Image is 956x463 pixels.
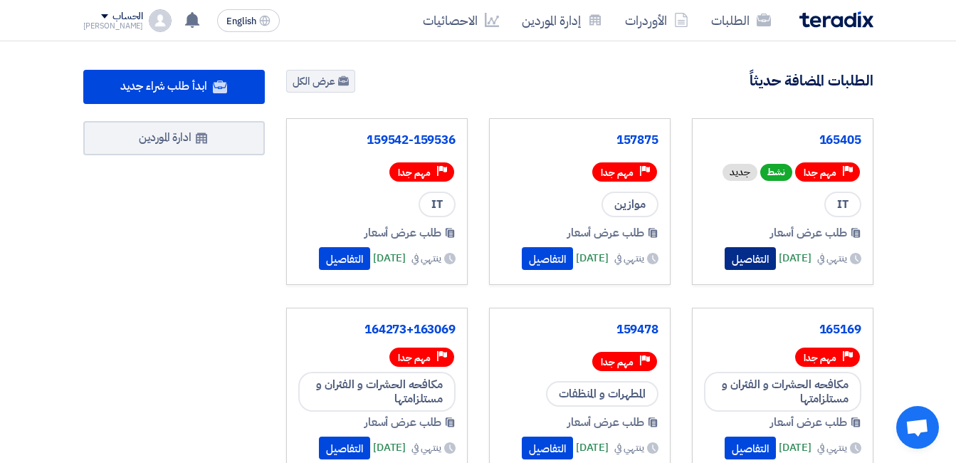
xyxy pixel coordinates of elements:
span: [DATE] [576,439,609,456]
span: [DATE] [373,439,406,456]
a: 164273+163069 [298,323,456,337]
span: ابدأ طلب شراء جديد [120,78,206,95]
span: [DATE] [373,250,406,266]
span: ينتهي في [817,440,846,455]
span: English [226,16,256,26]
span: مهم جدا [601,166,634,180]
span: [DATE] [779,439,811,456]
span: طلب عرض أسعار [770,224,847,241]
div: Open chat [896,406,939,449]
span: مهم جدا [398,351,431,365]
h4: الطلبات المضافة حديثاً [750,71,873,90]
span: مكافحه الحشرات و الفئران و مستلزامتها [298,372,456,412]
a: إدارة الموردين [510,4,614,37]
a: 159542-159536 [298,133,456,147]
a: الطلبات [700,4,782,37]
a: عرض الكل [286,70,355,93]
span: مكافحه الحشرات و الفئران و مستلزامتها [704,372,861,412]
span: [DATE] [779,250,811,266]
span: ينتهي في [411,251,441,266]
a: 157875 [501,133,658,147]
span: ينتهي في [614,440,644,455]
img: Teradix logo [799,11,873,28]
span: المطهرات و المنظفات [546,381,658,407]
span: طلب عرض أسعار [770,414,847,431]
span: طلب عرض أسعار [567,224,644,241]
span: ينتهي في [817,251,846,266]
span: نشط [760,164,792,181]
div: [PERSON_NAME] [83,22,144,30]
button: English [217,9,280,32]
span: مهم جدا [398,166,431,180]
span: طلب عرض أسعار [567,414,644,431]
button: التفاصيل [522,437,573,459]
a: 159478 [501,323,658,337]
a: 165405 [704,133,861,147]
button: التفاصيل [319,247,370,270]
a: الأوردرات [614,4,700,37]
button: التفاصيل [725,247,776,270]
a: ادارة الموردين [83,121,265,155]
span: طلب عرض أسعار [364,414,441,431]
span: IT [824,192,861,217]
a: 165169 [704,323,861,337]
span: موازين [602,192,658,217]
button: التفاصيل [319,437,370,459]
span: مهم جدا [601,355,634,369]
span: طلب عرض أسعار [364,224,441,241]
span: ينتهي في [411,440,441,455]
span: مهم جدا [804,166,836,180]
button: التفاصيل [725,437,776,459]
a: الاحصائيات [411,4,510,37]
div: الحساب [112,11,143,23]
button: التفاصيل [522,247,573,270]
span: [DATE] [576,250,609,266]
div: جديد [723,164,757,181]
img: profile_test.png [149,9,172,32]
span: IT [419,192,456,217]
span: ينتهي في [614,251,644,266]
span: مهم جدا [804,351,836,365]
